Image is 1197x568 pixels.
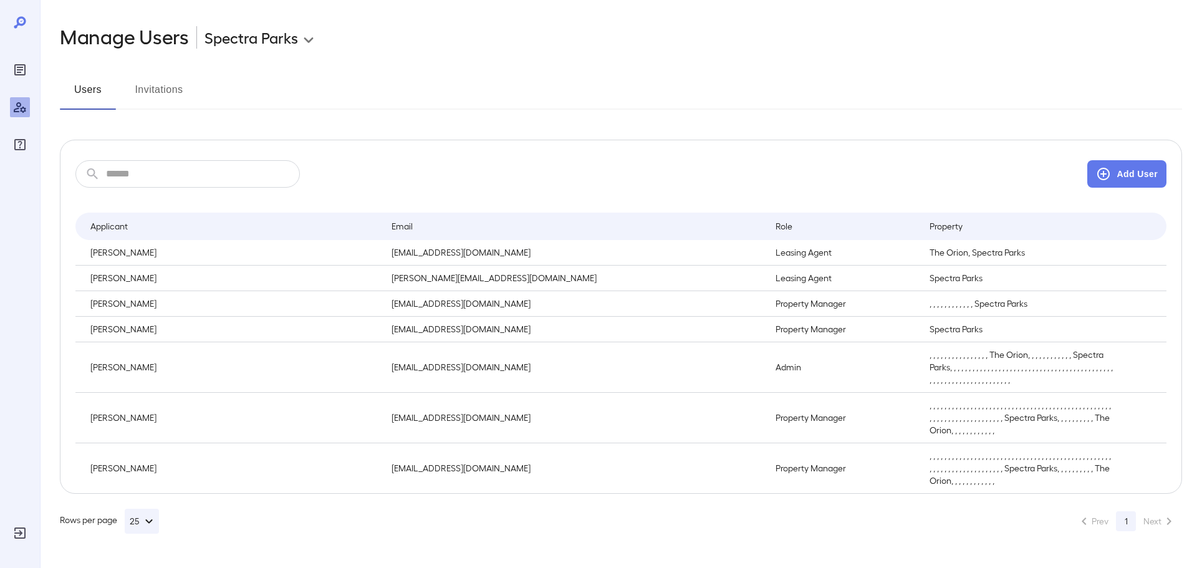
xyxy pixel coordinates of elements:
p: [EMAIL_ADDRESS][DOMAIN_NAME] [392,297,756,310]
button: Invitations [131,80,187,110]
p: Leasing Agent [776,272,910,284]
p: [PERSON_NAME] [90,297,372,310]
p: Property Manager [776,412,910,424]
nav: pagination navigation [1071,511,1182,531]
p: Spectra Parks [930,272,1113,284]
button: page 1 [1116,511,1136,531]
p: [EMAIL_ADDRESS][DOMAIN_NAME] [392,412,756,424]
p: Property Manager [776,462,910,474]
div: FAQ [10,135,30,155]
p: , , , , , , , , , , , , , , , , , , , , , , , , , , , , , , , , , , , , , , , , , , , , , , , , ,... [930,399,1113,436]
p: [PERSON_NAME] [90,412,372,424]
p: [EMAIL_ADDRESS][DOMAIN_NAME] [392,361,756,373]
p: [EMAIL_ADDRESS][DOMAIN_NAME] [392,462,756,474]
div: Manage Users [10,97,30,117]
p: [EMAIL_ADDRESS][DOMAIN_NAME] [392,323,756,335]
h2: Manage Users [60,25,189,50]
p: [EMAIL_ADDRESS][DOMAIN_NAME] [392,246,756,259]
p: [PERSON_NAME] [90,361,372,373]
p: , , , , , , , , , , , , , , , , The Orion, , , , , , , , , , , , Spectra Parks, , , , , , , , , ,... [930,349,1113,386]
p: [PERSON_NAME] [90,246,372,259]
div: Log Out [10,523,30,543]
th: Email [382,213,766,240]
p: Property Manager [776,297,910,310]
button: 25 [125,509,159,534]
p: Property Manager [776,323,910,335]
p: Spectra Parks [930,323,1113,335]
th: Role [766,213,920,240]
div: Rows per page [60,509,159,534]
p: Admin [776,361,910,373]
p: The Orion, Spectra Parks [930,246,1113,259]
p: Spectra Parks [204,27,298,47]
p: [PERSON_NAME][EMAIL_ADDRESS][DOMAIN_NAME] [392,272,756,284]
p: [PERSON_NAME] [90,462,372,474]
div: Reports [10,60,30,80]
th: Property [920,213,1123,240]
p: , , , , , , , , , , , , , , , , , , , , , , , , , , , , , , , , , , , , , , , , , , , , , , , , ,... [930,450,1113,487]
p: , , , , , , , , , , , , Spectra Parks [930,297,1113,310]
table: simple table [75,213,1166,493]
p: [PERSON_NAME] [90,323,372,335]
p: [PERSON_NAME] [90,272,372,284]
p: Leasing Agent [776,246,910,259]
th: Applicant [75,213,382,240]
button: Users [60,80,116,110]
button: Add User [1087,160,1166,188]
